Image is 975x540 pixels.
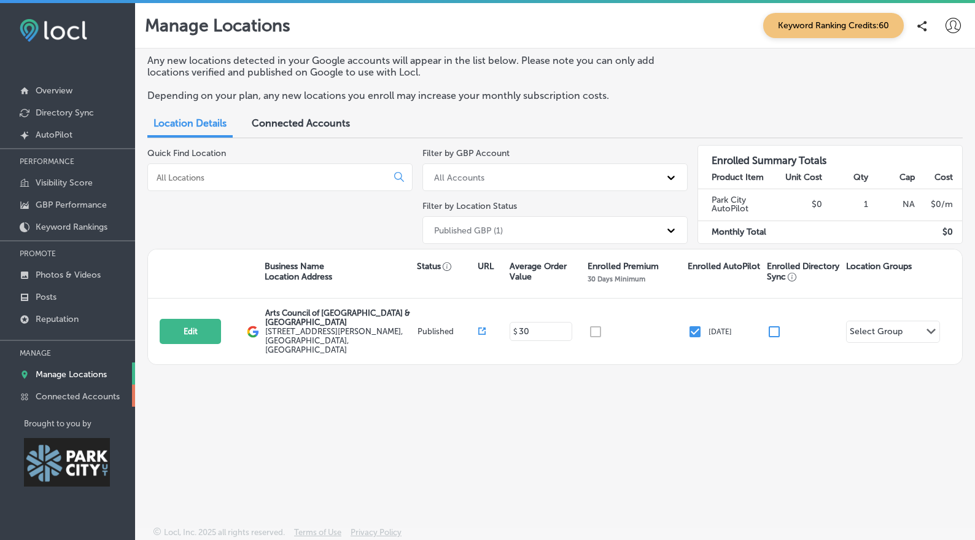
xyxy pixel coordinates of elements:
p: Location Groups [846,261,912,272]
p: Photos & Videos [36,270,101,280]
input: All Locations [155,172,384,183]
img: Park City [24,438,110,487]
p: Connected Accounts [36,391,120,402]
h3: Enrolled Summary Totals [698,146,962,166]
p: Published [418,327,478,336]
p: GBP Performance [36,200,107,210]
p: Manage Locations [145,15,290,36]
span: Keyword Ranking Credits: 60 [763,13,904,38]
p: Manage Locations [36,369,107,380]
p: Status [417,261,478,272]
p: Brought to you by [24,419,135,428]
p: Business Name Location Address [265,261,332,282]
p: Enrolled Premium [588,261,659,272]
p: $ [513,327,518,336]
span: Location Details [153,117,227,129]
p: Visibility Score [36,178,93,188]
p: Directory Sync [36,108,94,118]
p: URL [478,261,494,272]
th: Qty [823,166,869,189]
td: $ 0 [915,221,962,243]
div: Select Group [850,326,903,340]
label: Filter by GBP Account [422,148,510,158]
p: Arts Council of [GEOGRAPHIC_DATA] & [GEOGRAPHIC_DATA] [265,308,414,327]
label: [STREET_ADDRESS][PERSON_NAME] , [GEOGRAPHIC_DATA], [GEOGRAPHIC_DATA] [265,327,414,354]
p: Enrolled Directory Sync [767,261,840,282]
th: Cap [869,166,915,189]
td: Monthly Total [698,221,775,243]
th: Unit Cost [776,166,823,189]
p: Keyword Rankings [36,222,107,232]
label: Quick Find Location [147,148,226,158]
span: Connected Accounts [252,117,350,129]
img: fda3e92497d09a02dc62c9cd864e3231.png [20,19,87,42]
img: logo [247,326,259,338]
strong: Product Item [712,172,764,182]
button: Edit [160,319,221,344]
p: Overview [36,85,72,96]
td: $0 [776,189,823,221]
label: Filter by Location Status [422,201,517,211]
p: AutoPilot [36,130,72,140]
td: Park City AutoPilot [698,189,775,221]
p: Reputation [36,314,79,324]
p: Average Order Value [510,261,582,282]
p: Locl, Inc. 2025 all rights reserved. [164,528,285,537]
td: $ 0 /m [915,189,962,221]
td: NA [869,189,915,221]
div: Published GBP (1) [434,225,503,235]
p: [DATE] [709,327,732,336]
p: Posts [36,292,56,302]
th: Cost [915,166,962,189]
p: Depending on your plan, any new locations you enroll may increase your monthly subscription costs. [147,90,677,101]
td: 1 [823,189,869,221]
p: Enrolled AutoPilot [688,261,760,272]
div: All Accounts [434,172,484,182]
p: 30 Days Minimum [588,275,645,283]
p: Any new locations detected in your Google accounts will appear in the list below. Please note you... [147,55,677,78]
